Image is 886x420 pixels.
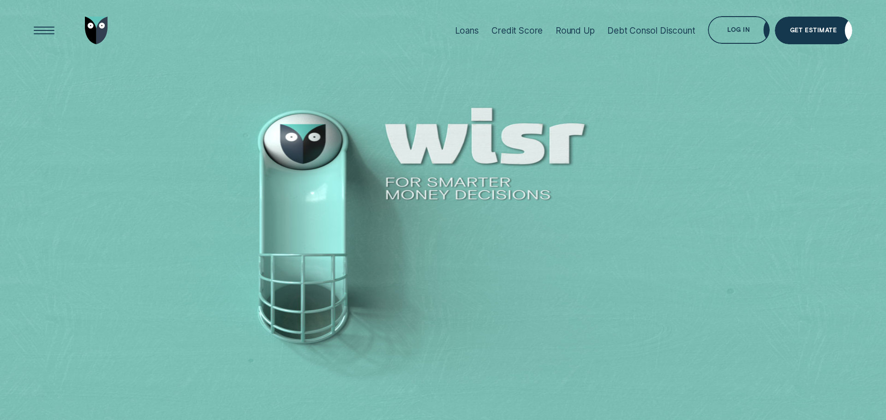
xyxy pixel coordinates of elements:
[85,17,108,44] img: Wisr
[556,25,595,36] div: Round Up
[607,25,695,36] div: Debt Consol Discount
[491,25,543,36] div: Credit Score
[30,17,58,44] button: Open Menu
[708,16,769,44] button: Log in
[775,17,852,44] a: Get Estimate
[455,25,479,36] div: Loans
